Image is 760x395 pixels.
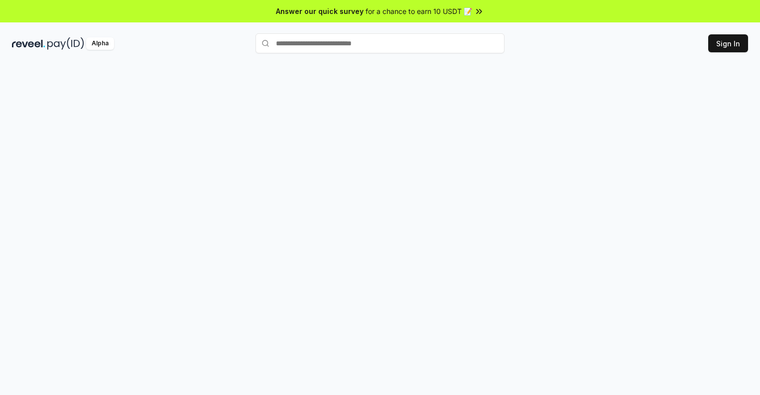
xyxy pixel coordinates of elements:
[366,6,472,16] span: for a chance to earn 10 USDT 📝
[276,6,364,16] span: Answer our quick survey
[12,37,45,50] img: reveel_dark
[86,37,114,50] div: Alpha
[708,34,748,52] button: Sign In
[47,37,84,50] img: pay_id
